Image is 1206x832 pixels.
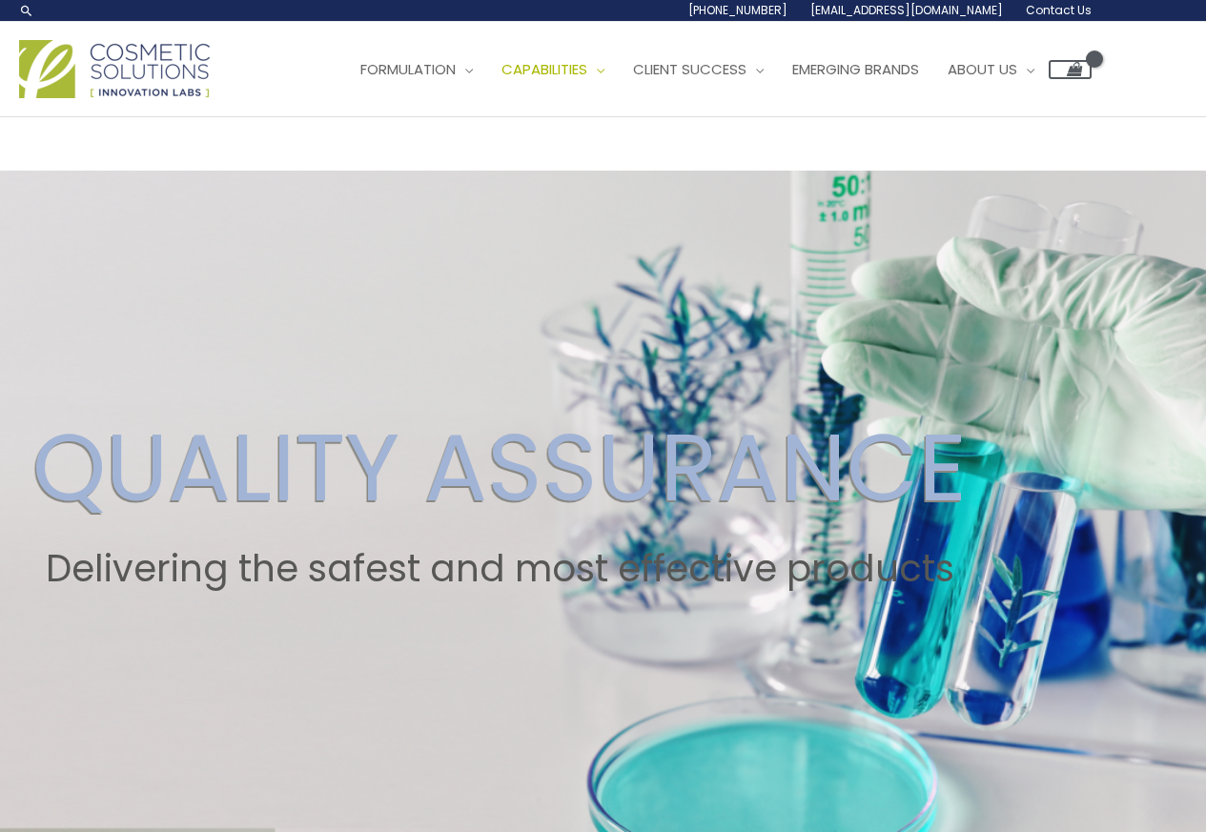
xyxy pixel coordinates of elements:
[810,2,1003,18] span: [EMAIL_ADDRESS][DOMAIN_NAME]
[19,40,210,98] img: Cosmetic Solutions Logo
[948,59,1017,79] span: About Us
[933,41,1049,98] a: About Us
[19,3,34,18] a: Search icon link
[32,547,967,591] h2: Delivering the safest and most effective products
[619,41,778,98] a: Client Success
[346,41,487,98] a: Formulation
[688,2,787,18] span: [PHONE_NUMBER]
[487,41,619,98] a: Capabilities
[360,59,456,79] span: Formulation
[792,59,919,79] span: Emerging Brands
[332,41,1092,98] nav: Site Navigation
[1049,60,1092,79] a: View Shopping Cart, empty
[633,59,746,79] span: Client Success
[778,41,933,98] a: Emerging Brands
[501,59,587,79] span: Capabilities
[1026,2,1092,18] span: Contact Us
[32,412,967,524] h2: QUALITY ASSURANCE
